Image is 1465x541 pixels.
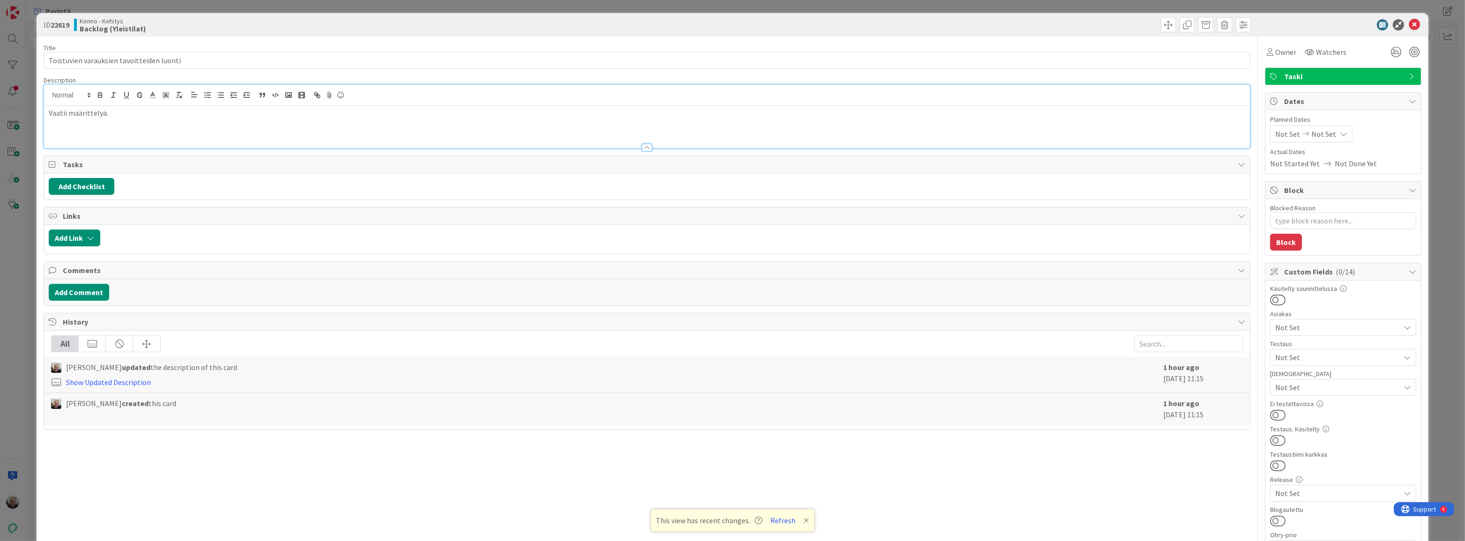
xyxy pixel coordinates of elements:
[1275,128,1300,140] span: Not Set
[1284,71,1404,82] span: Taski
[80,25,146,32] b: Backlog (Yleistilat)
[66,362,237,373] span: [PERSON_NAME] the description of this card
[1163,399,1199,408] b: 1 hour ago
[1270,426,1416,432] div: Testaus: Käsitelty
[122,363,150,372] b: updated
[1163,362,1243,388] div: [DATE] 11:15
[44,76,76,84] span: Description
[1270,476,1416,483] div: Release
[20,1,43,13] span: Support
[1311,128,1336,140] span: Not Set
[66,398,176,409] span: [PERSON_NAME] this card
[1270,451,1416,458] div: Testaustiimi kurkkaa
[49,178,114,195] button: Add Checklist
[52,336,79,352] div: All
[1270,285,1416,292] div: Käsitelty suunnittelussa
[122,399,149,408] b: created
[49,108,1245,119] p: Vaatii määrittelyä.
[44,19,69,30] span: ID
[1270,400,1416,407] div: Ei testattavissa
[1270,311,1416,317] div: Asiakas
[63,210,1233,222] span: Links
[1270,341,1416,347] div: Testaus
[1270,532,1416,538] div: Ohry-prio
[1270,506,1416,513] div: Blogautettu
[44,44,56,52] label: Title
[51,399,61,409] img: JH
[66,378,151,387] a: Show Updated Description
[1134,335,1243,352] input: Search...
[1270,234,1302,251] button: Block
[1275,382,1400,393] span: Not Set
[44,52,1250,69] input: type card name here...
[1336,267,1355,276] span: ( 0/14 )
[1335,158,1377,169] span: Not Done Yet
[49,4,51,11] div: 4
[1270,147,1416,157] span: Actual Dates
[49,284,109,301] button: Add Comment
[63,316,1233,327] span: History
[63,265,1233,276] span: Comments
[1270,204,1316,212] label: Blocked Reason
[1275,322,1400,333] span: Not Set
[1284,185,1404,196] span: Block
[49,230,100,246] button: Add Link
[1163,398,1243,420] div: [DATE] 11:15
[1275,46,1296,58] span: Owner
[51,363,61,373] img: JH
[1275,488,1400,499] span: Not Set
[1275,352,1400,363] span: Not Set
[1284,266,1404,277] span: Custom Fields
[63,159,1233,170] span: Tasks
[1163,363,1199,372] b: 1 hour ago
[767,514,799,526] button: Refresh
[1316,46,1346,58] span: Watchers
[51,20,69,30] b: 22619
[1270,115,1416,125] span: Planned Dates
[1270,371,1416,377] div: [DEMOGRAPHIC_DATA]
[80,17,146,25] span: Kenno - Kehitys
[1270,158,1320,169] span: Not Started Yet
[656,515,762,526] span: This view has recent changes.
[1284,96,1404,107] span: Dates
